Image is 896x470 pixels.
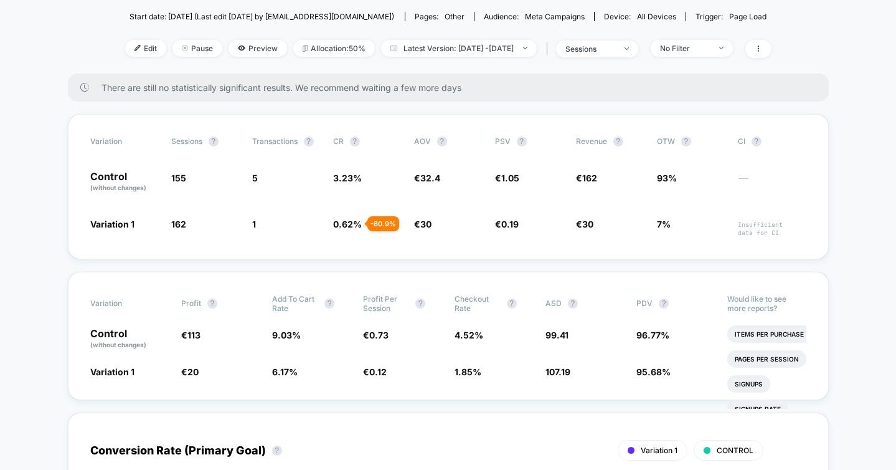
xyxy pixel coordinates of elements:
span: Profit [181,299,201,308]
img: calendar [390,45,397,51]
span: CONTROL [717,446,753,455]
span: € [181,367,199,377]
button: ? [517,137,527,146]
span: Variation [90,137,159,146]
span: 155 [171,173,186,183]
button: ? [350,137,360,146]
span: Variation 1 [90,367,134,377]
span: € [495,173,519,183]
li: Signups Rate [727,400,788,418]
span: 0.62 % [333,219,362,229]
span: CR [333,137,344,146]
span: 30 [420,219,431,229]
div: - 80.9 % [367,216,399,231]
span: 32.4 [420,173,440,183]
span: 4.52 % [455,330,483,340]
span: Variation 1 [641,446,677,455]
span: 1.05 [501,173,519,183]
button: ? [437,137,447,146]
div: No Filter [660,44,710,53]
img: edit [134,45,141,51]
button: ? [568,299,578,309]
span: 1 [252,219,256,229]
span: 3.23 % [333,173,362,183]
span: 0.12 [369,367,387,377]
span: 9.03 % [272,330,301,340]
span: € [363,367,387,377]
span: Meta campaigns [525,12,585,21]
span: Page Load [729,12,766,21]
button: ? [507,299,517,309]
span: Variation [90,294,159,313]
span: 6.17 % [272,367,298,377]
span: 0.19 [501,219,519,229]
img: end [719,47,724,49]
span: all devices [637,12,676,21]
span: PSV [495,137,511,146]
span: Device: [594,12,686,21]
p: Would like to see more reports? [727,294,806,313]
img: end [523,47,527,49]
button: ? [207,299,217,309]
li: Items Per Purchase [727,325,811,343]
span: (without changes) [90,184,146,191]
span: € [576,173,597,183]
span: 107.19 [545,367,570,377]
span: Latest Version: [DATE] - [DATE] [381,40,537,57]
span: Allocation: 50% [293,40,375,57]
span: 0.73 [369,330,389,340]
span: (without changes) [90,341,146,348]
span: Insufficient data for CI [738,221,806,237]
span: Sessions [171,137,202,146]
span: 30 [582,219,593,229]
button: ? [681,137,691,146]
span: 1.85 % [455,367,481,377]
p: Control [90,329,169,350]
span: Checkout Rate [455,294,501,313]
img: end [182,45,188,51]
button: ? [272,446,282,456]
span: Revenue [576,137,607,146]
span: 99.41 [545,330,568,340]
button: ? [613,137,623,146]
span: Start date: [DATE] (Last edit [DATE] by [EMAIL_ADDRESS][DOMAIN_NAME]) [130,12,394,21]
span: --- [738,175,806,193]
span: other [445,12,465,21]
span: | [543,40,556,58]
span: 93% [657,173,677,183]
span: € [495,219,519,229]
span: Transactions [252,137,298,146]
span: € [414,219,431,229]
button: ? [324,299,334,309]
button: ? [209,137,219,146]
span: € [363,330,389,340]
span: Preview [229,40,287,57]
button: ? [659,299,669,309]
span: 5 [252,173,258,183]
div: Trigger: [696,12,766,21]
span: There are still no statistically significant results. We recommend waiting a few more days [101,82,804,93]
span: Variation 1 [90,219,134,229]
span: Add To Cart Rate [272,294,318,313]
span: Pause [172,40,222,57]
li: Pages Per Session [727,350,806,368]
span: CI [738,137,806,146]
div: sessions [565,44,615,54]
span: € [576,219,593,229]
img: rebalance [303,45,308,52]
span: Edit [125,40,166,57]
span: 162 [582,173,597,183]
span: € [414,173,440,183]
span: 96.77 % [636,330,669,340]
span: 113 [187,330,200,340]
span: € [181,330,200,340]
img: end [625,47,629,50]
span: OTW [657,137,725,146]
span: 95.68 % [636,367,671,377]
span: AOV [414,137,431,146]
span: 20 [187,367,199,377]
span: 162 [171,219,186,229]
div: Audience: [484,12,585,21]
span: ASD [545,299,562,308]
p: Control [90,171,159,193]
